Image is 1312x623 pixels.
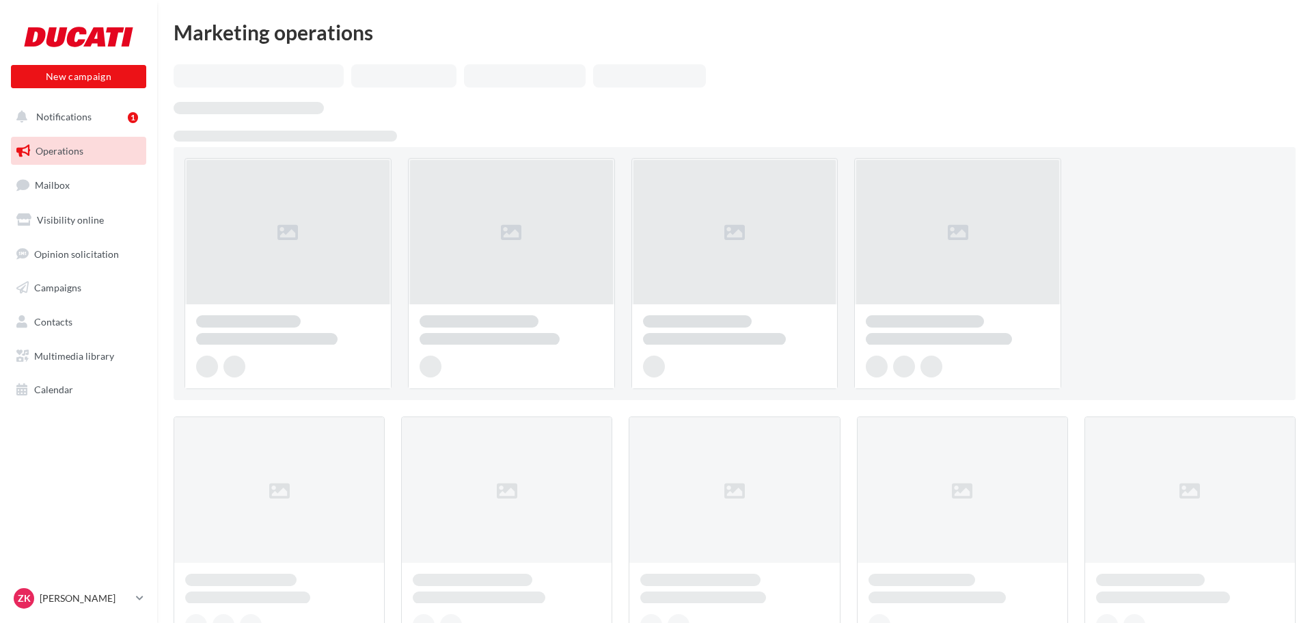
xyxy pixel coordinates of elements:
p: [PERSON_NAME] [40,592,131,605]
span: Opinion solicitation [34,248,119,259]
a: Multimedia library [8,342,149,371]
button: New campaign [11,65,146,88]
span: Multimedia library [34,350,114,362]
a: Opinion solicitation [8,240,149,269]
a: ZK [PERSON_NAME] [11,585,146,611]
span: Contacts [34,316,72,328]
button: Notifications 1 [8,103,143,131]
div: 1 [128,112,138,123]
span: Operations [36,145,83,157]
a: Campaigns [8,274,149,302]
div: Marketing operations [174,22,1296,42]
span: Calendar [34,384,73,395]
a: Mailbox [8,170,149,200]
span: Campaigns [34,282,81,293]
span: Visibility online [37,214,104,226]
span: Mailbox [35,179,70,191]
span: ZK [18,592,31,605]
a: Contacts [8,308,149,336]
a: Operations [8,137,149,165]
a: Calendar [8,375,149,404]
a: Visibility online [8,206,149,235]
span: Notifications [36,111,92,122]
